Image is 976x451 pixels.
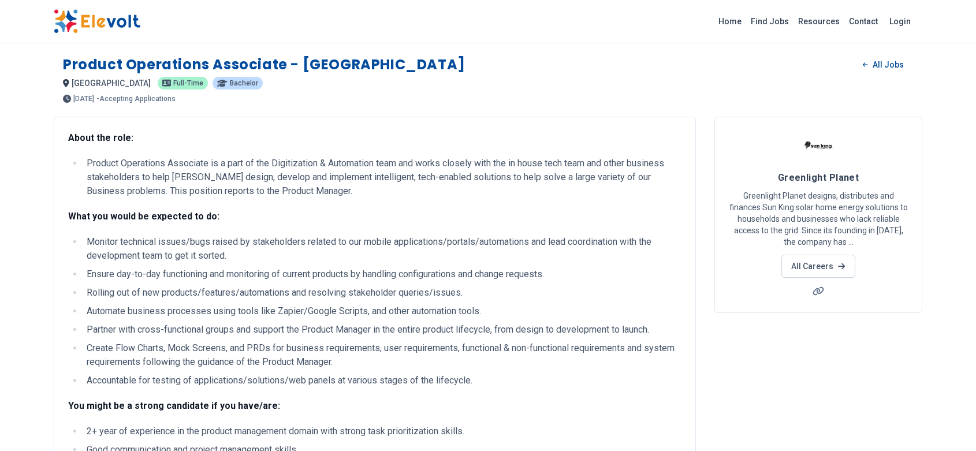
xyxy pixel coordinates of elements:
[804,131,833,160] img: Greenlight Planet
[794,12,844,31] a: Resources
[83,304,681,318] li: Automate business processes using tools like Zapier/Google Scripts, and other automation tools.
[83,235,681,263] li: Monitor technical issues/bugs raised by stakeholders related to our mobile applications/portals/a...
[781,255,855,278] a: All Careers
[854,56,913,73] a: All Jobs
[63,55,465,74] h1: Product Operations Associate - [GEOGRAPHIC_DATA]
[714,12,746,31] a: Home
[68,400,280,411] strong: You might be a strong candidate if you have/are:
[83,341,681,369] li: Create Flow Charts, Mock Screens, and PRDs for business requirements, user requirements, function...
[68,132,133,143] strong: About the role:
[882,10,918,33] a: Login
[83,374,681,387] li: Accountable for testing of applications/solutions/web panels at various stages of the lifecycle.
[230,80,258,87] span: Bachelor
[83,286,681,300] li: Rolling out of new products/features/automations and resolving stakeholder queries/issues.
[746,12,794,31] a: Find Jobs
[96,95,176,102] p: - Accepting Applications
[778,172,859,183] span: Greenlight Planet
[73,95,94,102] span: [DATE]
[68,211,219,222] strong: What you would be expected to do:
[729,190,908,248] p: Greenlight Planet designs, distributes and finances Sun King solar home energy solutions to house...
[173,80,203,87] span: Full-time
[72,79,151,88] span: [GEOGRAPHIC_DATA]
[83,323,681,337] li: Partner with cross-functional groups and support the Product Manager in the entire product lifecy...
[54,9,140,33] img: Elevolt
[83,424,681,438] li: 2+ year of experience in the product management domain with strong task prioritization skills.
[83,156,681,198] li: Product Operations Associate is a part of the Digitization & Automation team and works closely wi...
[844,12,882,31] a: Contact
[83,267,681,281] li: Ensure day-to-day functioning and monitoring of current products by handling configurations and c...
